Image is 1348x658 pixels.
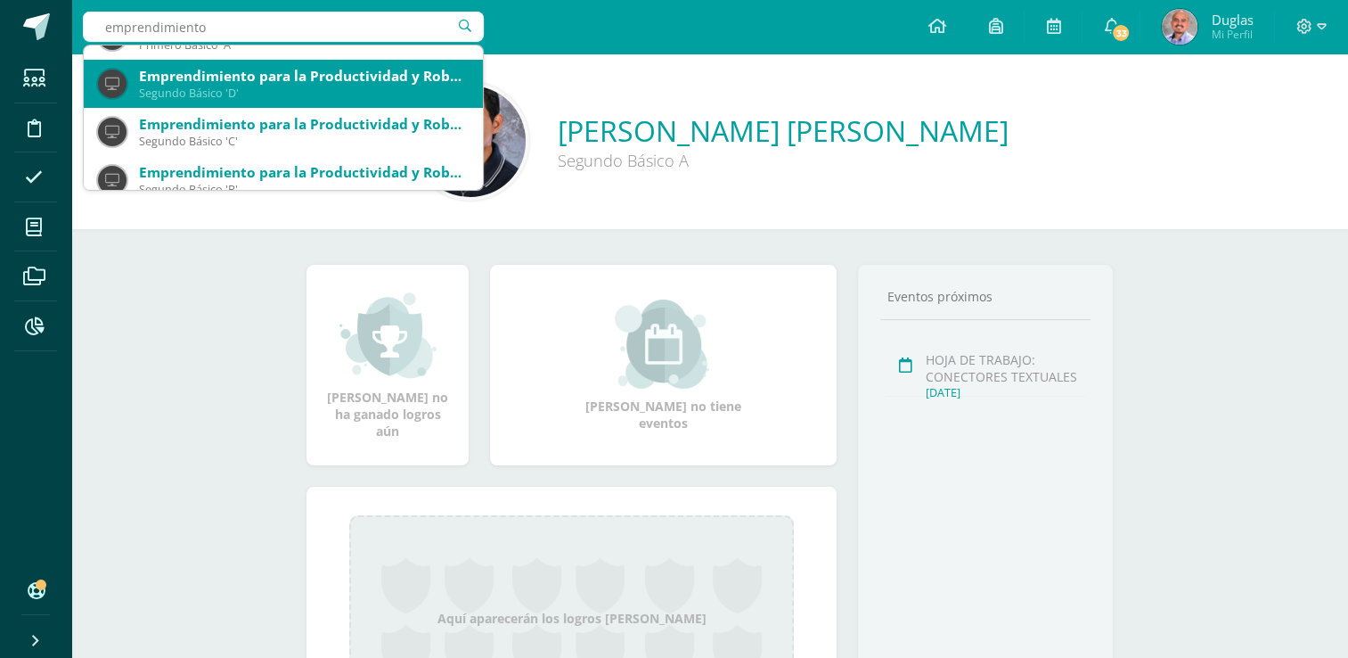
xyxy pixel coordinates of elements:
[880,288,1091,305] div: Eventos próximos
[139,163,469,182] div: Emprendimiento para la Productividad y Robótica
[926,351,1085,385] div: HOJA DE TRABAJO: CONECTORES TEXTUALES
[339,291,437,380] img: achievement_small.png
[558,111,1009,150] a: [PERSON_NAME] [PERSON_NAME]
[926,385,1085,400] div: [DATE]
[615,300,712,389] img: event_small.png
[139,182,469,197] div: Segundo Básico 'B'
[139,37,469,53] div: Primero Básico 'A'
[558,150,1009,171] div: Segundo Básico A
[139,86,469,101] div: Segundo Básico 'D'
[324,291,451,440] div: [PERSON_NAME] no ha ganado logros aún
[139,134,469,149] div: Segundo Básico 'C'
[1111,23,1131,43] span: 33
[575,300,753,432] div: [PERSON_NAME] no tiene eventos
[1211,27,1253,42] span: Mi Perfil
[139,115,469,134] div: Emprendimiento para la Productividad y Robótica
[83,12,484,42] input: Busca un usuario...
[1211,11,1253,29] span: Duglas
[1162,9,1197,45] img: 303f0dfdc36eeea024f29b2ae9d0f183.png
[139,67,469,86] div: Emprendimiento para la Productividad y Robótica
